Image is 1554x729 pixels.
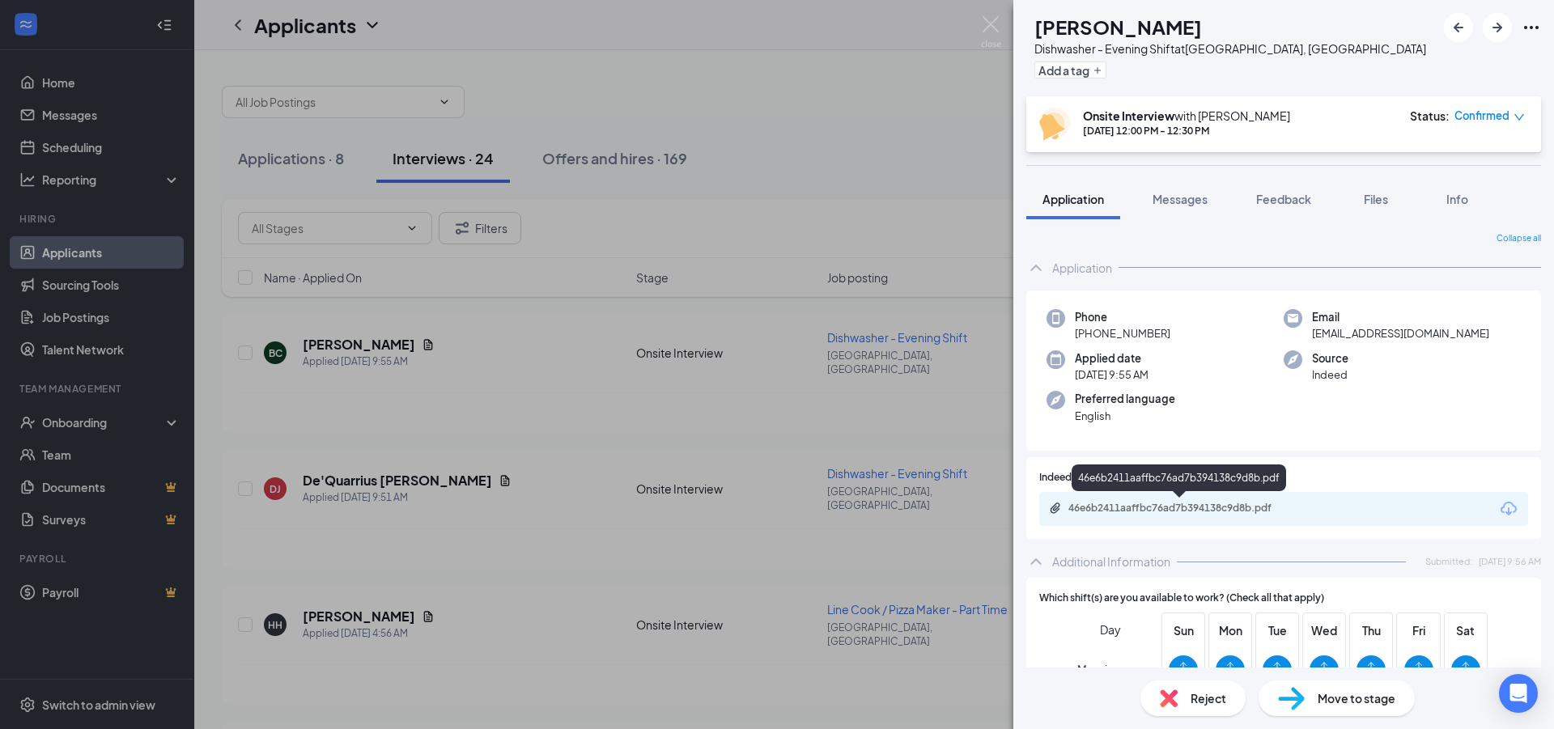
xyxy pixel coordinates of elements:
span: Preferred language [1075,391,1175,407]
svg: ChevronUp [1026,552,1046,571]
span: Info [1446,192,1468,206]
span: Indeed Resume [1039,470,1110,485]
span: Application [1042,192,1104,206]
button: PlusAdd a tag [1034,61,1106,78]
span: Feedback [1256,192,1311,206]
b: Onsite Interview [1083,108,1174,123]
div: Application [1052,260,1112,276]
span: Sun [1169,621,1198,639]
span: Morning [1077,655,1121,684]
span: Collapse all [1497,232,1541,245]
button: ArrowRight [1483,13,1512,42]
svg: Paperclip [1049,502,1062,515]
h1: [PERSON_NAME] [1034,13,1202,40]
span: Submitted: [1425,554,1472,568]
span: Mon [1216,621,1245,639]
svg: Download [1499,499,1518,519]
span: Which shift(s) are you available to work? (Check all that apply) [1039,591,1324,606]
div: [DATE] 12:00 PM - 12:30 PM [1083,124,1290,138]
button: ArrowLeftNew [1444,13,1473,42]
span: Email [1312,309,1489,325]
span: [EMAIL_ADDRESS][DOMAIN_NAME] [1312,325,1489,341]
div: Status : [1410,108,1450,124]
span: Move to stage [1318,689,1395,707]
svg: Ellipses [1522,18,1541,37]
span: Reject [1191,689,1226,707]
span: Source [1312,350,1348,367]
span: Files [1364,192,1388,206]
span: Phone [1075,309,1170,325]
span: Messages [1153,192,1208,206]
a: Paperclip46e6b2411aaffbc76ad7b394138c9d8b.pdf [1049,502,1311,517]
div: Additional Information [1052,553,1170,570]
div: Open Intercom Messenger [1499,674,1538,713]
span: Day [1100,621,1121,638]
span: Sat [1451,621,1480,639]
svg: ChevronUp [1026,258,1046,278]
div: Dishwasher - Evening Shift at [GEOGRAPHIC_DATA], [GEOGRAPHIC_DATA] [1034,40,1426,57]
span: Fri [1404,621,1433,639]
span: [DATE] 9:55 AM [1075,367,1149,383]
span: Indeed [1312,367,1348,383]
span: Confirmed [1454,108,1509,124]
span: [DATE] 9:56 AM [1479,554,1541,568]
span: Thu [1357,621,1386,639]
span: down [1514,112,1525,123]
svg: Plus [1093,66,1102,75]
svg: ArrowRight [1488,18,1507,37]
span: English [1075,408,1175,424]
div: 46e6b2411aaffbc76ad7b394138c9d8b.pdf [1072,464,1286,491]
div: 46e6b2411aaffbc76ad7b394138c9d8b.pdf [1068,502,1295,515]
span: Wed [1310,621,1339,639]
span: [PHONE_NUMBER] [1075,325,1170,341]
svg: ArrowLeftNew [1449,18,1468,37]
span: Applied date [1075,350,1149,367]
div: with [PERSON_NAME] [1083,108,1290,124]
span: Tue [1263,621,1292,639]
